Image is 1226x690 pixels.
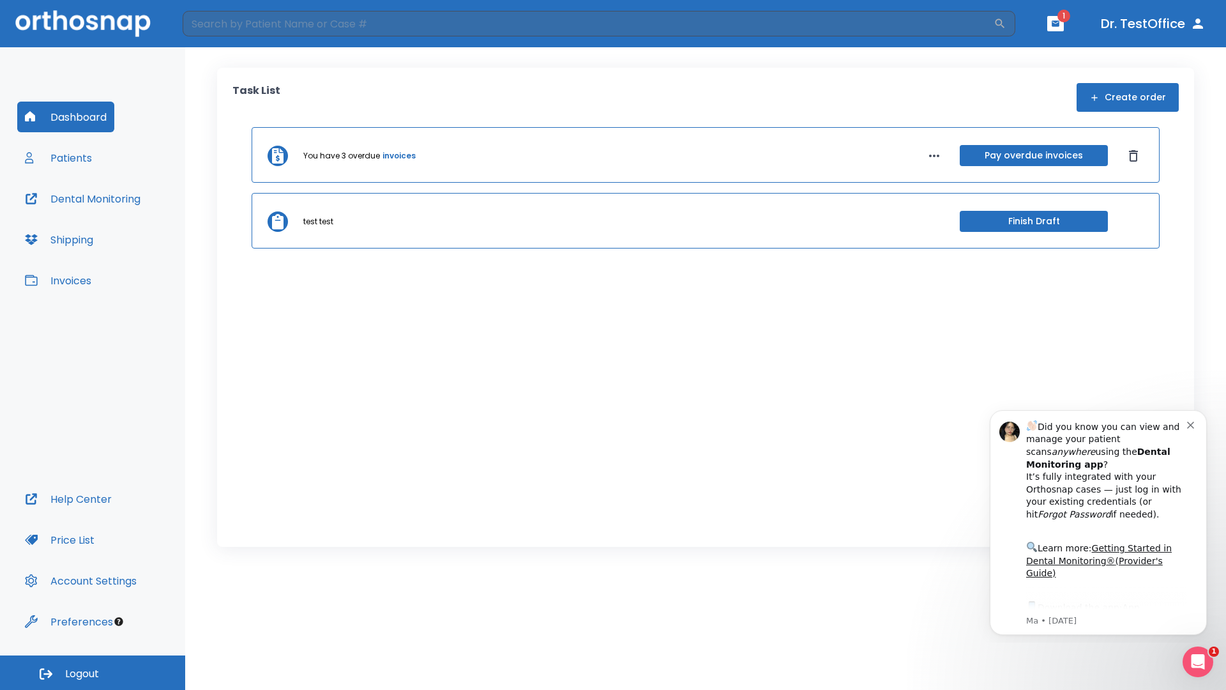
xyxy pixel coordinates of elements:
[113,616,125,627] div: Tooltip anchor
[1096,12,1211,35] button: Dr. TestOffice
[17,102,114,132] button: Dashboard
[183,11,994,36] input: Search by Patient Name or Case #
[1123,146,1144,166] button: Dismiss
[17,142,100,173] button: Patients
[65,667,99,681] span: Logout
[17,265,99,296] button: Invoices
[1057,10,1070,22] span: 1
[1183,647,1213,677] iframe: Intercom live chat
[303,216,333,227] p: test test
[15,10,151,36] img: Orthosnap
[17,224,101,255] button: Shipping
[960,145,1108,166] button: Pay overdue invoices
[17,565,144,596] button: Account Settings
[971,399,1226,643] iframe: Intercom notifications message
[17,484,119,514] button: Help Center
[17,183,148,214] button: Dental Monitoring
[17,606,121,637] button: Preferences
[17,525,102,555] button: Price List
[56,204,169,227] a: App Store
[1209,647,1219,657] span: 1
[382,150,416,162] a: invoices
[960,211,1108,232] button: Finish Draft
[216,20,227,30] button: Dismiss notification
[232,83,280,112] p: Task List
[303,150,380,162] p: You have 3 overdue
[56,217,216,228] p: Message from Ma, sent 7w ago
[1077,83,1179,112] button: Create order
[56,201,216,266] div: Download the app: | ​ Let us know if you need help getting started!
